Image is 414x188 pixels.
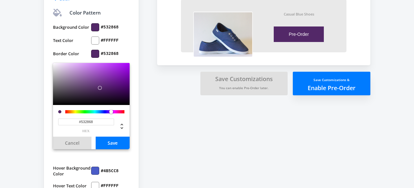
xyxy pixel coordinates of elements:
[101,24,119,30] label: #532868
[101,37,119,43] label: #FFFFFF
[53,50,91,58] label: Border Color
[293,72,370,95] button: Save Customizations &Enable Pre-Order
[200,72,288,95] button: Save CustomizationsYou can enable Pre-Order later.
[53,137,91,149] button: Cancel
[96,137,130,149] button: Save
[101,51,119,57] label: #532868
[101,168,119,174] label: #4B5CC8
[58,129,114,133] span: hex
[193,12,253,57] img: vzX7clC.png
[274,26,324,42] button: Pre-Order
[313,78,349,82] small: Save Customizations &
[219,86,269,90] small: You can enable Pre-Order later.
[53,165,91,177] label: Hover Background Color
[284,12,314,16] div: Casual Blue Shoes
[53,23,91,31] label: Background Color
[69,9,101,16] div: Color Pattern
[53,37,91,45] label: Text Color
